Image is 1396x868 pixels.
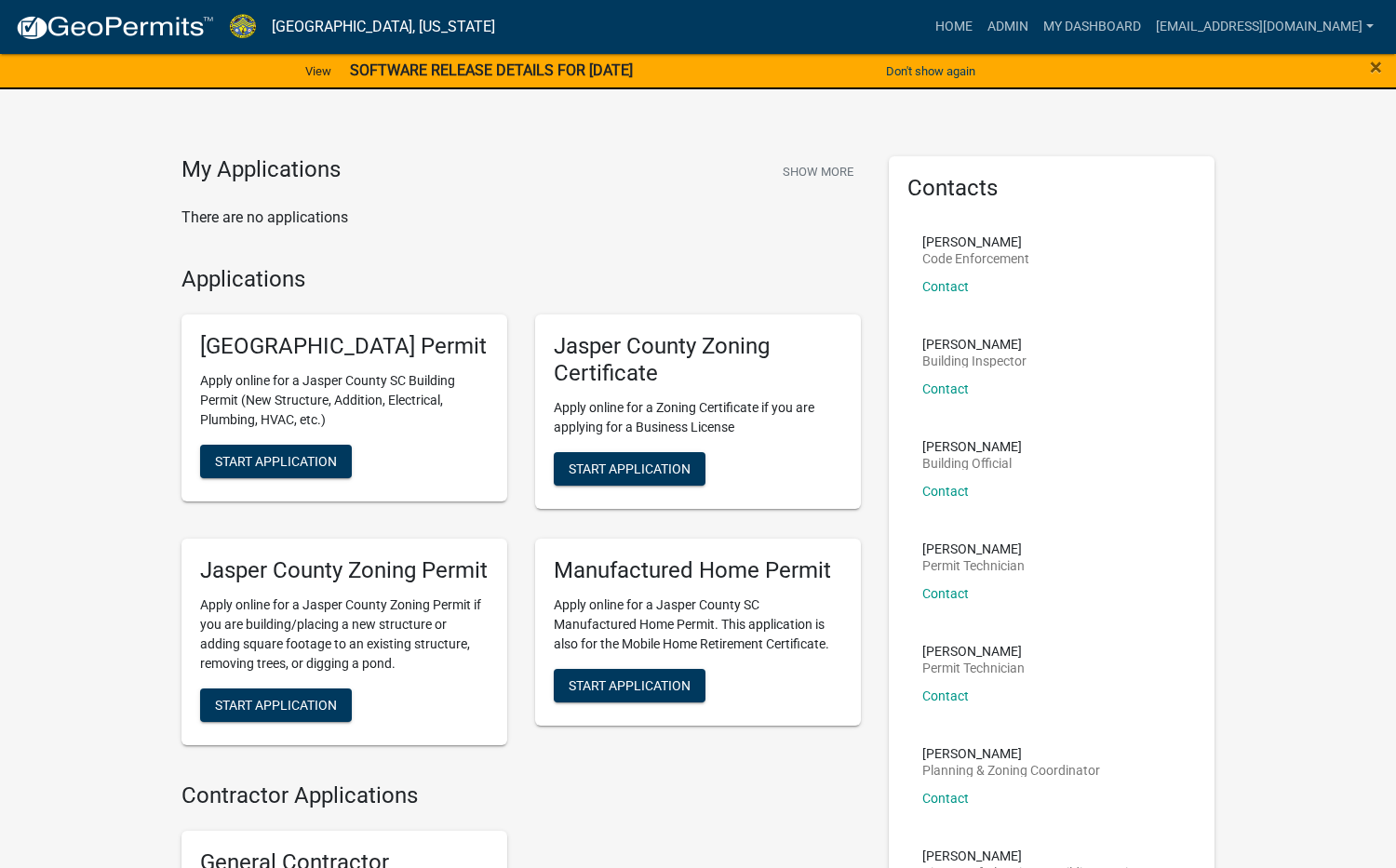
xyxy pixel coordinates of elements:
[922,354,1027,367] p: Building Inspector
[922,645,1025,658] p: [PERSON_NAME]
[215,454,337,469] span: Start Application
[554,333,842,387] h5: Jasper County Zoning Certificate
[200,371,489,430] p: Apply online for a Jasper County SC Building Permit (New Structure, Addition, Electrical, Plumbin...
[569,461,691,475] span: Start Application
[1370,56,1382,78] button: Close
[879,56,983,87] button: Don't show again
[1148,9,1381,45] a: [EMAIL_ADDRESS][DOMAIN_NAME]
[554,452,705,486] button: Start Application
[298,56,339,87] a: View
[554,398,842,437] p: Apply online for a Zoning Certificate if you are applying for a Business License
[775,156,861,187] button: Show More
[1036,9,1148,45] a: My Dashboard
[200,595,489,674] p: Apply online for a Jasper County Zoning Permit if you are building/placing a new structure or add...
[922,764,1100,777] p: Planning & Zoning Coordinator
[181,207,861,229] p: There are no applications
[928,9,980,45] a: Home
[200,557,489,584] h5: Jasper County Zoning Permit
[554,595,842,654] p: Apply online for a Jasper County SC Manufactured Home Permit. This application is also for the Mo...
[922,457,1022,470] p: Building Official
[215,697,337,712] span: Start Application
[922,484,969,499] a: Contact
[922,747,1100,760] p: [PERSON_NAME]
[922,279,969,294] a: Contact
[181,782,861,809] h4: Contractor Applications
[922,381,969,396] a: Contact
[922,559,1025,572] p: Permit Technician
[922,586,969,601] a: Contact
[922,791,969,806] a: Contact
[922,338,1027,351] p: [PERSON_NAME]
[922,440,1022,453] p: [PERSON_NAME]
[272,11,495,43] a: [GEOGRAPHIC_DATA], [US_STATE]
[907,175,1196,202] h5: Contacts
[569,677,691,692] span: Start Application
[181,266,861,293] h4: Applications
[200,445,352,478] button: Start Application
[1370,54,1382,80] span: ×
[200,333,489,360] h5: [GEOGRAPHIC_DATA] Permit
[922,542,1025,555] p: [PERSON_NAME]
[554,557,842,584] h5: Manufactured Home Permit
[922,849,1148,862] p: [PERSON_NAME]
[200,688,352,722] button: Start Application
[181,156,341,184] h4: My Applications
[922,235,1029,248] p: [PERSON_NAME]
[350,61,633,79] strong: SOFTWARE RELEASE DETAILS FOR [DATE]
[922,661,1025,674] p: Permit Technician
[554,669,705,702] button: Start Application
[922,688,969,703] a: Contact
[229,14,257,39] img: Jasper County, South Carolina
[980,9,1036,45] a: Admin
[181,266,861,760] wm-workflow-list-section: Applications
[922,252,1029,265] p: Code Enforcement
